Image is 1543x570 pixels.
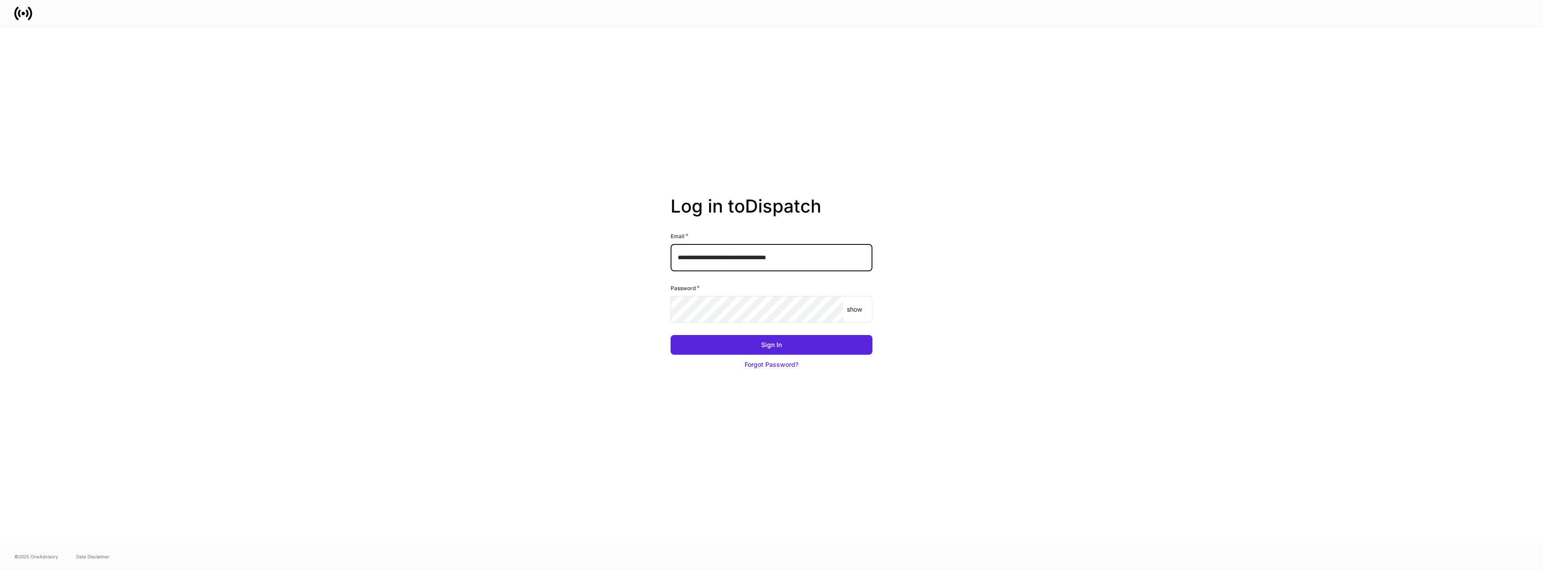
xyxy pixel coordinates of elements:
div: Sign In [761,340,782,349]
h2: Log in to Dispatch [671,196,872,231]
p: show [847,305,862,314]
a: Data Disclaimer [76,553,109,560]
h6: Email [671,231,689,240]
div: Forgot Password? [745,360,798,369]
button: Sign In [671,335,872,355]
h6: Password [671,283,700,292]
button: Forgot Password? [671,355,872,374]
span: © 2025 OneAdvisory [14,553,58,560]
